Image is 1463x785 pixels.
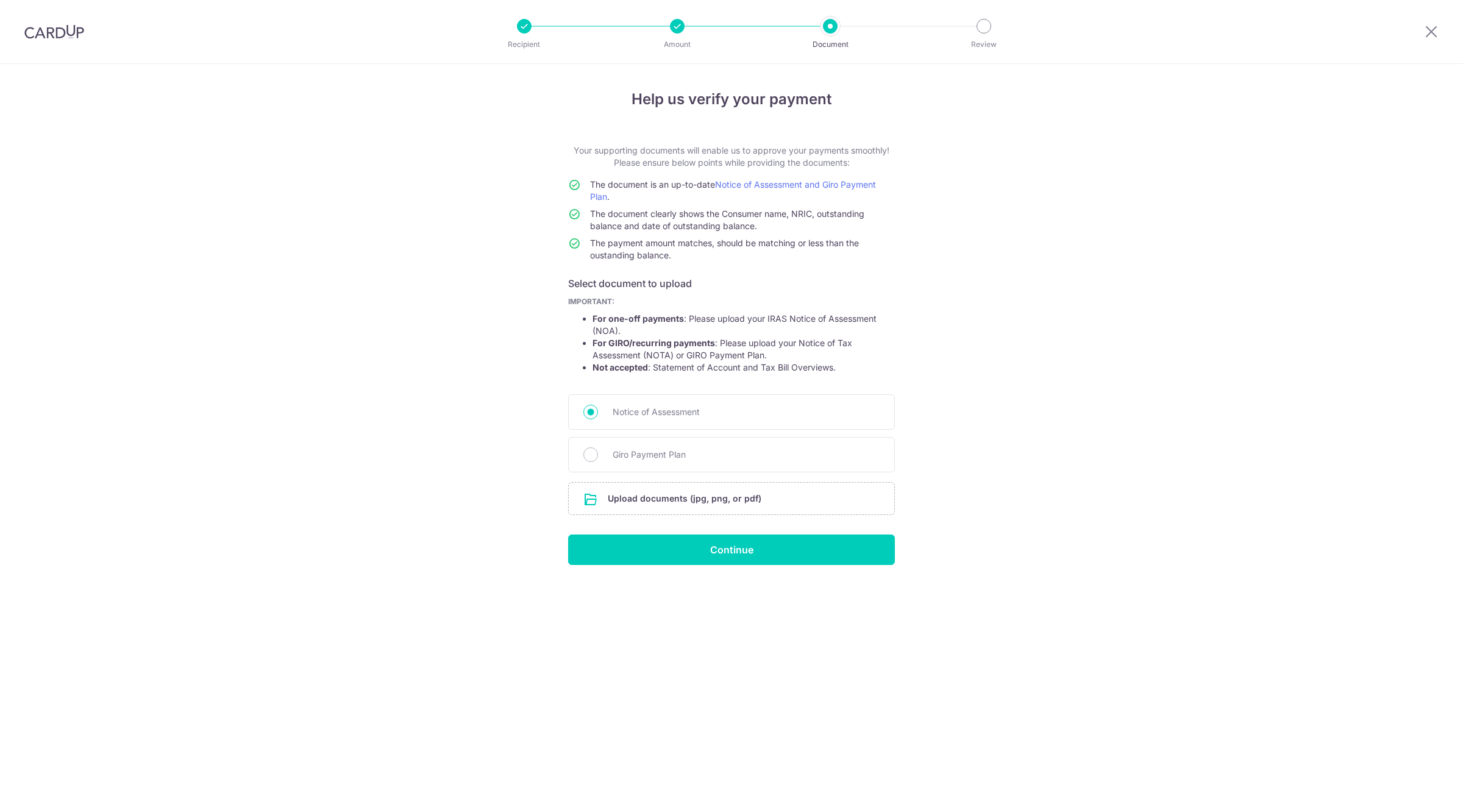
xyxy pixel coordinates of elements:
iframe: Opens a widget where you can find more information [1385,748,1451,779]
p: Amount [632,38,722,51]
p: Recipient [479,38,569,51]
h4: Help us verify your payment [568,88,895,110]
span: The document is an up-to-date . [590,179,876,202]
p: Document [785,38,875,51]
p: Your supporting documents will enable us to approve your payments smoothly! Please ensure below p... [568,144,895,169]
span: Notice of Assessment [613,405,880,419]
li: : Please upload your IRAS Notice of Assessment (NOA). [593,313,895,337]
span: The document clearly shows the Consumer name, NRIC, outstanding balance and date of outstanding b... [590,208,864,231]
li: : Please upload your Notice of Tax Assessment (NOTA) or GIRO Payment Plan. [593,337,895,361]
strong: Not accepted [593,362,648,372]
div: Upload documents (jpg, png, or pdf) [568,482,895,515]
a: Notice of Assessment and Giro Payment Plan [590,179,876,202]
img: CardUp [24,24,84,39]
p: Review [939,38,1029,51]
strong: For one-off payments [593,313,684,324]
input: Continue [568,535,895,565]
span: The payment amount matches, should be matching or less than the oustanding balance. [590,238,859,260]
span: Giro Payment Plan [613,447,880,462]
strong: For GIRO/recurring payments [593,338,715,348]
li: : Statement of Account and Tax Bill Overviews. [593,361,895,374]
h6: Select document to upload [568,276,895,291]
b: IMPORTANT: [568,297,614,306]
